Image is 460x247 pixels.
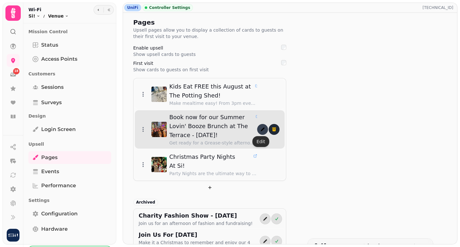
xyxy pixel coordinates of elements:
[133,18,256,27] h2: Pages
[41,83,64,91] span: Sessions
[139,220,253,227] p: Join us for an afternoon of fashion and fundraising!
[260,213,271,224] button: edit
[41,126,76,133] span: Login screen
[28,13,35,19] span: Si!
[28,223,111,235] a: Hardware
[14,69,19,73] span: 18
[28,96,111,109] a: Surveys
[133,182,286,193] button: add
[133,27,286,40] p: Upsell pages allow you to display a collection of cards to guests on their first visit to your ve...
[133,45,277,51] p: Enable upsell
[28,53,111,66] a: Access Points
[41,225,68,233] span: Hardware
[41,99,62,106] span: Surveys
[271,236,282,247] button: active
[133,51,277,58] p: Show upsell cards to guests
[28,165,111,178] a: Events
[271,213,282,224] button: active
[169,170,257,177] p: Party Nights are the ultimate way to celebrate the festive season with family, friends, or collea...
[28,195,111,206] p: Settings
[139,211,253,220] h2: Charity Fashion Show - [DATE]
[41,210,78,218] span: Configuration
[151,122,167,137] img: Book now for our Summer Lovin' Booze Brunch at The Terrace - Sunday 31st August!
[28,151,111,164] a: Pages
[7,229,19,242] img: User avatar
[5,229,21,242] button: User avatar
[28,110,111,122] p: Design
[28,68,111,80] p: Customers
[124,4,141,11] div: UniFi
[169,152,252,170] span: Christmas Party Nights At Si!
[133,199,158,206] div: Archived
[28,13,69,19] nav: breadcrumb
[28,207,111,220] a: Configuration
[169,100,257,106] p: Make mealtime easy! From 3pm every day this August, kids eat FREE with any adult ordering from ou...
[28,13,40,19] button: Si!
[48,13,69,19] button: Venue
[151,157,167,172] img: Christmas Party Nights At Si!
[7,68,19,81] a: 18
[133,60,277,66] p: First visit
[41,154,57,161] span: Pages
[257,124,268,135] button: edit
[28,39,111,51] a: Status
[252,136,269,147] div: Edit
[28,138,111,150] p: Upsell
[28,81,111,94] a: Sessions
[41,168,59,175] span: Events
[260,236,271,247] button: edit
[423,5,456,10] p: [TECHNICAL_ID]
[41,182,76,189] span: Performance
[139,230,260,239] h2: Join Us For [DATE]
[169,82,254,100] span: Kids Eat FREE this August at The Potting Shed!
[149,5,190,10] span: Controller Settings
[41,41,58,49] span: Status
[169,140,257,146] p: Get ready for a Grease-style afternoon of brunch, beats & bubbly and the chance to party like it’...
[151,87,167,102] img: Kids Eat FREE this August at The Potting Shed!
[28,179,111,192] a: Performance
[28,123,111,136] a: Login screen
[169,113,254,140] span: Book now for our Summer Lovin' Booze Brunch at The Terrace - [DATE]!
[28,6,69,13] h2: Wi-Fi
[133,66,277,73] p: Show cards to guests on first visit
[41,55,77,63] span: Access Points
[28,26,111,37] p: Mission Control
[269,124,280,135] button: delete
